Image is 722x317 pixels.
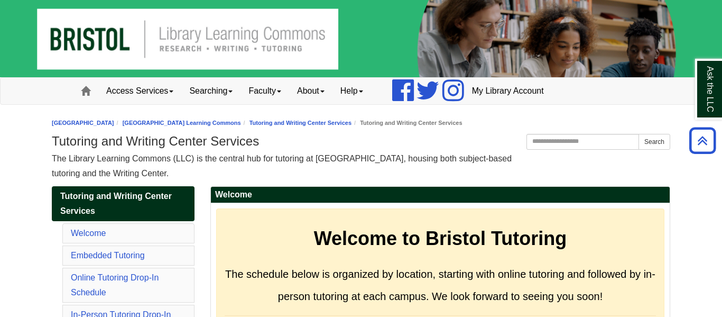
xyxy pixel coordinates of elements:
[249,120,351,126] a: Tutoring and Writing Center Services
[211,187,670,203] h2: Welcome
[289,78,332,104] a: About
[52,120,114,126] a: [GEOGRAPHIC_DATA]
[52,186,195,221] a: Tutoring and Writing Center Services
[71,251,145,260] a: Embedded Tutoring
[225,268,655,302] span: The schedule below is organized by location, starting with online tutoring and followed by in-per...
[181,78,240,104] a: Searching
[686,133,719,148] a: Back to Top
[71,229,106,238] a: Welcome
[52,134,670,149] h1: Tutoring and Writing Center Services
[464,78,552,104] a: My Library Account
[123,120,241,126] a: [GEOGRAPHIC_DATA] Learning Commons
[332,78,371,104] a: Help
[71,273,159,297] a: Online Tutoring Drop-In Schedule
[52,118,670,128] nav: breadcrumb
[98,78,181,104] a: Access Services
[60,192,172,215] span: Tutoring and Writing Center Services
[638,134,670,150] button: Search
[314,228,567,249] strong: Welcome to Bristol Tutoring
[52,154,512,178] span: The Library Learning Commons (LLC) is the central hub for tutoring at [GEOGRAPHIC_DATA], housing ...
[351,118,462,128] li: Tutoring and Writing Center Services
[240,78,289,104] a: Faculty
